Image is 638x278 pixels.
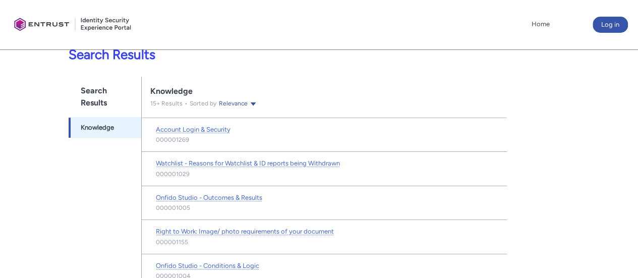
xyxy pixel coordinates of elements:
a: Knowledge [69,117,141,138]
button: Log in [593,17,628,33]
p: 15 + Results [150,99,183,108]
div: Knowledge [150,86,498,96]
h1: Search Results [69,77,141,117]
a: Home [529,17,552,32]
span: Onfido Studio - Conditions & Logic [156,262,259,269]
span: Watchlist - Reasons for Watchlist & ID reports being Withdrawn [156,159,340,167]
lightning-formatted-text: 000001005 [156,203,190,212]
span: • [183,100,190,107]
p: Search Results [6,45,507,65]
span: Knowledge [81,123,114,133]
span: Account Login & Security [156,126,230,133]
button: Relevance [218,98,257,108]
lightning-formatted-text: 000001029 [156,170,190,179]
span: Right to Work: Image/ photo requirements of your document [156,228,334,235]
span: Onfido Studio - Outcomes & Results [156,194,262,201]
lightning-formatted-text: 000001155 [156,238,188,247]
div: Sorted by [183,98,257,108]
lightning-formatted-text: 000001269 [156,135,189,144]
